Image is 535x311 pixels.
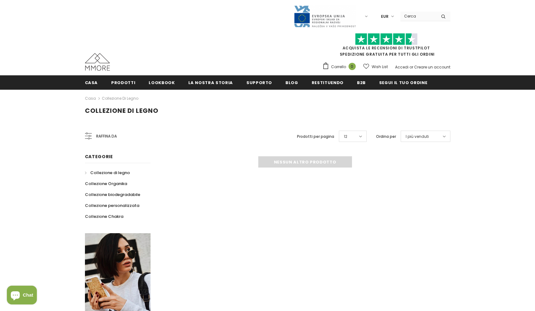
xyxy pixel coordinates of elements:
inbox-online-store-chat: Shopify online store chat [5,286,39,306]
span: 12 [344,133,347,140]
a: Collezione di legno [85,167,130,178]
a: Casa [85,95,96,102]
span: Categorie [85,153,113,160]
img: Javni Razpis [294,5,356,28]
a: Wish List [363,61,388,72]
span: EUR [381,13,389,20]
span: Raffina da [96,133,117,140]
span: Blog [285,80,298,86]
a: Restituendo [312,75,344,89]
span: Prodotti [111,80,135,86]
span: Collezione Chakra [85,213,123,219]
span: Collezione biodegradabile [85,192,140,198]
span: or [409,64,413,70]
a: Collezione biodegradabile [85,189,140,200]
a: Accedi [395,64,409,70]
span: Collezione personalizzata [85,203,139,208]
span: Collezione Organika [85,181,127,187]
span: Lookbook [149,80,175,86]
a: Prodotti [111,75,135,89]
a: B2B [357,75,366,89]
a: Collezione Organika [85,178,127,189]
a: Collezione di legno [102,96,138,101]
span: Restituendo [312,80,344,86]
a: Casa [85,75,98,89]
span: Segui il tuo ordine [379,80,427,86]
label: Ordina per [376,133,396,140]
img: Fidati di Pilot Stars [355,33,418,45]
a: Acquista le recensioni di TrustPilot [343,45,430,51]
a: Javni Razpis [294,13,356,19]
input: Search Site [400,12,436,21]
span: Collezione di legno [85,106,158,115]
span: Collezione di legno [90,170,130,176]
label: Prodotti per pagina [297,133,334,140]
a: Carrello 0 [322,62,359,72]
a: La nostra storia [188,75,233,89]
span: Casa [85,80,98,86]
span: supporto [246,80,272,86]
a: Collezione Chakra [85,211,123,222]
img: Casi MMORE [85,53,110,71]
a: Collezione personalizzata [85,200,139,211]
a: Creare un account [414,64,450,70]
span: 0 [349,63,356,70]
span: La nostra storia [188,80,233,86]
a: Blog [285,75,298,89]
a: Segui il tuo ordine [379,75,427,89]
a: Lookbook [149,75,175,89]
span: B2B [357,80,366,86]
span: I più venduti [406,133,429,140]
span: Carrello [331,64,346,70]
a: supporto [246,75,272,89]
span: SPEDIZIONE GRATUITA PER TUTTI GLI ORDINI [322,36,450,57]
span: Wish List [372,64,388,70]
